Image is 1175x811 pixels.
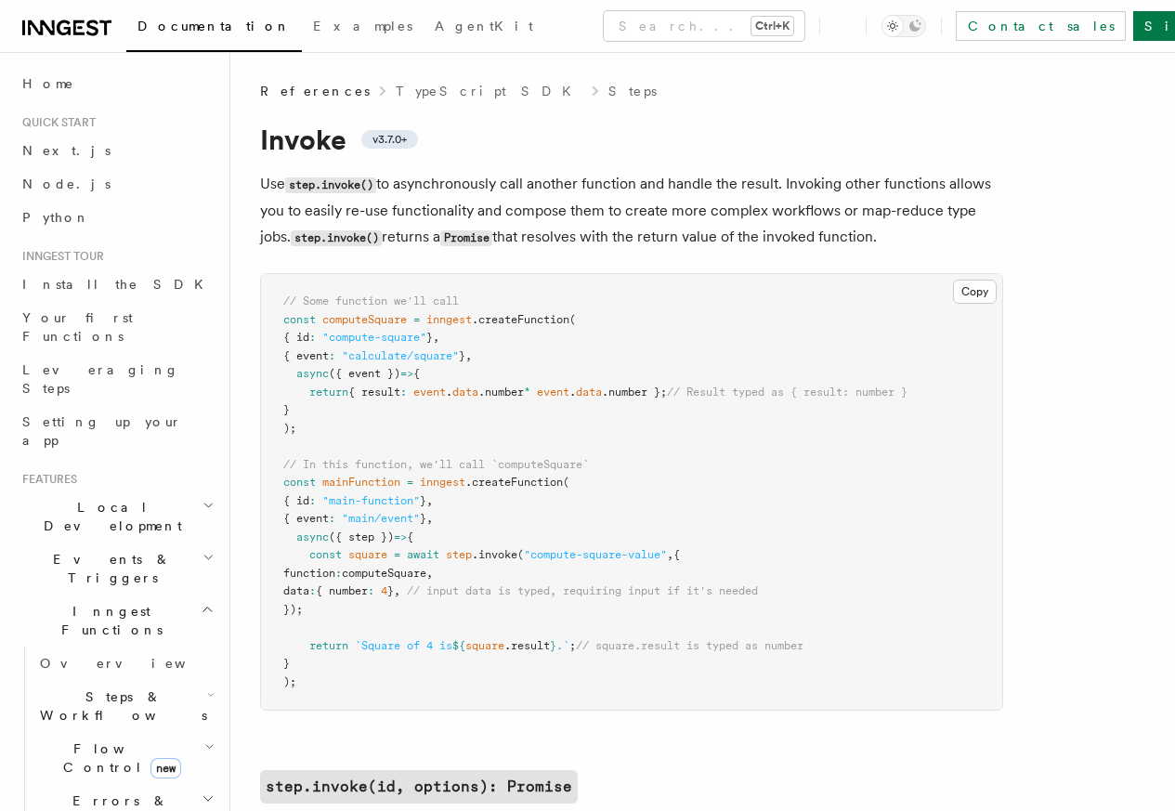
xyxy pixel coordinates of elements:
[15,472,77,487] span: Features
[15,268,218,301] a: Install the SDK
[667,386,907,399] span: // Result typed as { result: number }
[472,313,569,326] span: .createFunction
[576,386,602,399] span: data
[517,548,524,561] span: (
[283,512,329,525] span: { event
[452,386,478,399] span: data
[283,675,296,688] span: );
[426,313,472,326] span: inngest
[15,67,218,100] a: Home
[22,74,74,93] span: Home
[313,19,412,33] span: Examples
[433,331,439,344] span: ,
[504,639,550,652] span: .result
[413,367,420,380] span: {
[407,584,758,597] span: // input data is typed, requiring input if it's needed
[283,403,290,416] span: }
[413,313,420,326] span: =
[335,567,342,580] span: :
[426,567,433,580] span: ,
[556,639,569,652] span: .`
[40,656,231,671] span: Overview
[673,548,680,561] span: {
[322,476,400,489] span: mainFunction
[283,584,309,597] span: data
[563,476,569,489] span: (
[604,11,804,41] button: Search...Ctrl+K
[283,422,296,435] span: );
[478,386,524,399] span: .number
[394,530,407,543] span: =>
[283,494,309,507] span: { id
[329,367,400,380] span: ({ event })
[440,230,492,246] code: Promise
[407,476,413,489] span: =
[33,687,207,725] span: Steps & Workflows
[426,512,433,525] span: ,
[953,280,997,304] button: Copy
[452,639,465,652] span: ${
[394,548,400,561] span: =
[368,584,374,597] span: :
[22,210,90,225] span: Python
[22,177,111,191] span: Node.js
[283,294,459,307] span: // Some function we'll call
[15,301,218,353] a: Your first Functions
[751,17,793,35] kbd: Ctrl+K
[459,349,465,362] span: }
[608,82,657,100] a: Steps
[283,349,329,362] span: { event
[322,313,407,326] span: computeSquare
[33,739,204,777] span: Flow Control
[260,123,1003,156] h1: Invoke
[420,476,465,489] span: inngest
[22,277,215,292] span: Install the SDK
[667,548,673,561] span: ,
[322,331,426,344] span: "compute-square"
[302,6,424,50] a: Examples
[472,548,517,561] span: .invoke
[316,584,368,597] span: { number
[329,349,335,362] span: :
[15,134,218,167] a: Next.js
[396,82,582,100] a: TypeScript SDK
[15,543,218,595] button: Events & Triggers
[372,132,407,147] span: v3.7.0+
[424,6,544,50] a: AgentKit
[291,230,382,246] code: step.invoke()
[355,639,452,652] span: `Square of 4 is
[150,758,181,778] span: new
[329,530,394,543] span: ({ step })
[400,386,407,399] span: :
[576,639,803,652] span: // square.result is typed as number
[465,349,472,362] span: ,
[309,386,348,399] span: return
[309,331,316,344] span: :
[22,310,133,344] span: Your first Functions
[387,584,394,597] span: }
[465,639,504,652] span: square
[322,494,420,507] span: "main-function"
[426,331,433,344] span: }
[329,512,335,525] span: :
[602,386,667,399] span: .number };
[309,548,342,561] span: const
[420,494,426,507] span: }
[348,386,400,399] span: { result
[33,647,218,680] a: Overview
[569,386,576,399] span: .
[413,386,446,399] span: event
[260,770,578,804] a: step.invoke(id, options): Promise
[15,602,201,639] span: Inngest Functions
[550,639,556,652] span: }
[881,15,926,37] button: Toggle dark mode
[400,367,413,380] span: =>
[15,550,202,587] span: Events & Triggers
[407,548,439,561] span: await
[285,177,376,193] code: step.invoke()
[537,386,569,399] span: event
[15,405,218,457] a: Setting up your app
[569,639,576,652] span: ;
[33,680,218,732] button: Steps & Workflows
